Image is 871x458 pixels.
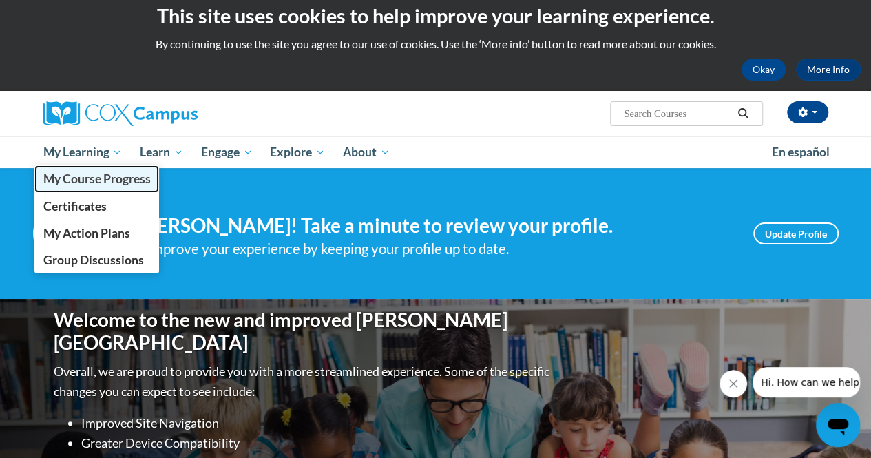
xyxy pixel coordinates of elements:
span: En español [772,145,830,159]
a: Update Profile [753,222,839,244]
span: Hi. How can we help? [8,10,112,21]
a: En español [763,138,839,167]
a: Cox Campus [43,101,291,126]
button: Account Settings [787,101,828,123]
a: My Learning [34,136,132,168]
a: More Info [796,59,861,81]
a: Group Discussions [34,247,160,273]
iframe: Button to launch messaging window [816,403,860,447]
span: My Action Plans [43,226,129,240]
span: About [343,144,390,160]
li: Greater Device Compatibility [81,433,553,453]
input: Search Courses [622,105,733,122]
a: Certificates [34,193,160,220]
iframe: Close message [720,370,747,397]
h2: This site uses cookies to help improve your learning experience. [10,2,861,30]
a: Learn [131,136,192,168]
li: Improved Site Navigation [81,413,553,433]
span: My Course Progress [43,171,150,186]
a: My Course Progress [34,165,160,192]
span: My Learning [43,144,122,160]
a: My Action Plans [34,220,160,247]
span: Engage [201,144,253,160]
div: Main menu [33,136,839,168]
span: Certificates [43,199,106,214]
span: Group Discussions [43,253,143,267]
h4: Hi [PERSON_NAME]! Take a minute to review your profile. [116,214,733,238]
img: Profile Image [33,202,95,264]
img: Cox Campus [43,101,198,126]
span: Learn [140,144,183,160]
p: Overall, we are proud to provide you with a more streamlined experience. Some of the specific cha... [54,362,553,402]
a: Explore [261,136,334,168]
a: Engage [192,136,262,168]
a: About [334,136,399,168]
div: Help improve your experience by keeping your profile up to date. [116,238,733,260]
button: Okay [742,59,786,81]
span: Explore [270,144,325,160]
p: By continuing to use the site you agree to our use of cookies. Use the ‘More info’ button to read... [10,37,861,52]
iframe: Message from company [753,367,860,397]
h1: Welcome to the new and improved [PERSON_NAME][GEOGRAPHIC_DATA] [54,309,553,355]
button: Search [733,105,753,122]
